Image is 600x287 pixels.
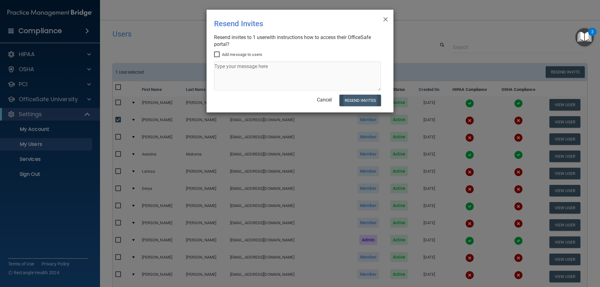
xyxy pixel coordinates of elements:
[214,51,262,58] label: Add message to users
[591,32,593,40] div: 2
[339,95,381,106] button: Resend Invites
[575,28,594,47] button: Open Resource Center, 2 new notifications
[214,52,221,57] input: Add message to users
[214,15,360,33] div: Resend Invites
[317,97,332,103] a: Cancel
[214,34,381,48] div: Resend invites to 1 user with instructions how to access their OfficeSafe portal?
[383,12,388,25] span: ×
